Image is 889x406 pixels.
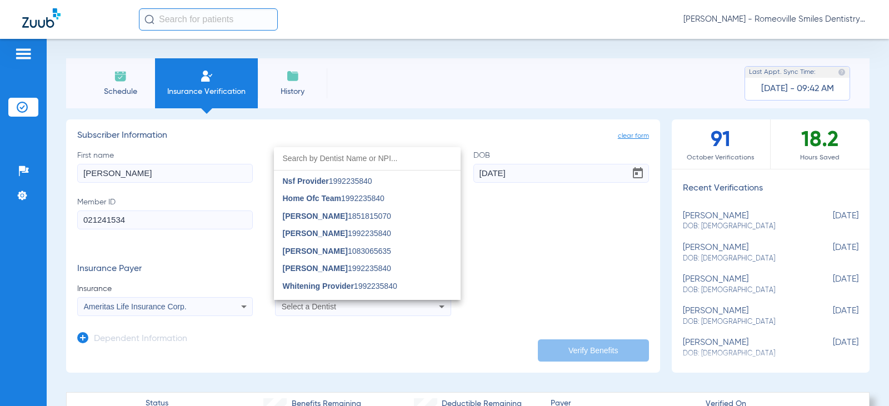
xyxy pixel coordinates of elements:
[283,299,391,307] span: 1992235840
[283,299,348,308] span: [PERSON_NAME]
[283,177,372,185] span: 1992235840
[283,247,348,255] span: [PERSON_NAME]
[283,247,391,255] span: 1083065635
[283,194,384,202] span: 1992235840
[283,264,391,272] span: 1992235840
[283,177,329,186] span: Nsf Provider
[283,229,348,238] span: [PERSON_NAME]
[283,282,354,290] span: Whitening Provider
[283,264,348,273] span: [PERSON_NAME]
[283,212,391,220] span: 1851815070
[283,229,391,237] span: 1992235840
[283,282,397,290] span: 1992235840
[283,194,342,203] span: Home Ofc Team
[283,212,348,220] span: [PERSON_NAME]
[274,147,461,170] input: dropdown search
